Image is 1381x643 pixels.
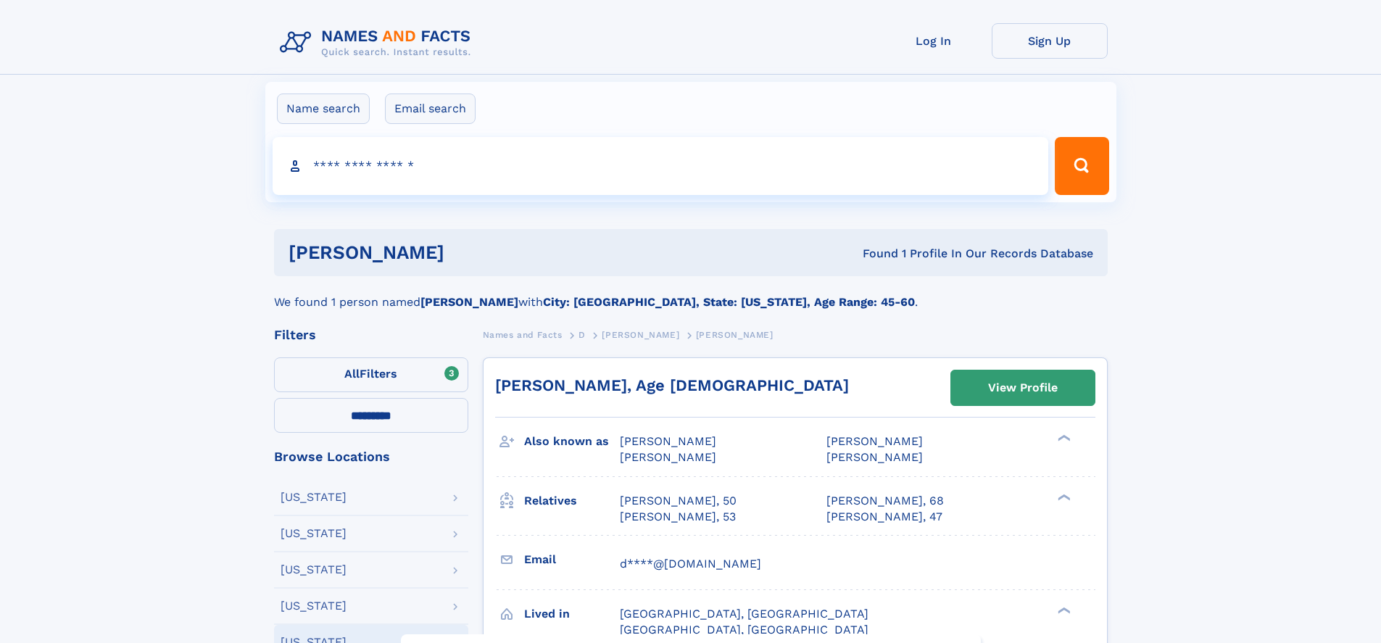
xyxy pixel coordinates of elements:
[696,330,774,340] span: [PERSON_NAME]
[578,330,586,340] span: D
[274,276,1108,311] div: We found 1 person named with .
[826,493,944,509] a: [PERSON_NAME], 68
[274,357,468,392] label: Filters
[1054,492,1071,502] div: ❯
[826,434,923,448] span: [PERSON_NAME]
[524,489,620,513] h3: Relatives
[483,325,563,344] a: Names and Facts
[524,602,620,626] h3: Lived in
[524,547,620,572] h3: Email
[274,328,468,341] div: Filters
[524,429,620,454] h3: Also known as
[274,23,483,62] img: Logo Names and Facts
[951,370,1095,405] a: View Profile
[1055,137,1108,195] button: Search Button
[620,450,716,464] span: [PERSON_NAME]
[620,607,868,621] span: [GEOGRAPHIC_DATA], [GEOGRAPHIC_DATA]
[653,246,1093,262] div: Found 1 Profile In Our Records Database
[620,493,737,509] a: [PERSON_NAME], 50
[602,330,679,340] span: [PERSON_NAME]
[992,23,1108,59] a: Sign Up
[281,564,347,576] div: [US_STATE]
[495,376,849,394] a: [PERSON_NAME], Age [DEMOGRAPHIC_DATA]
[543,295,915,309] b: City: [GEOGRAPHIC_DATA], State: [US_STATE], Age Range: 45-60
[385,94,476,124] label: Email search
[344,367,360,381] span: All
[281,600,347,612] div: [US_STATE]
[273,137,1049,195] input: search input
[826,509,942,525] a: [PERSON_NAME], 47
[876,23,992,59] a: Log In
[274,450,468,463] div: Browse Locations
[281,528,347,539] div: [US_STATE]
[277,94,370,124] label: Name search
[620,434,716,448] span: [PERSON_NAME]
[988,371,1058,405] div: View Profile
[602,325,679,344] a: [PERSON_NAME]
[289,244,654,262] h1: [PERSON_NAME]
[826,450,923,464] span: [PERSON_NAME]
[281,491,347,503] div: [US_STATE]
[420,295,518,309] b: [PERSON_NAME]
[620,509,736,525] a: [PERSON_NAME], 53
[1054,605,1071,615] div: ❯
[578,325,586,344] a: D
[1054,433,1071,443] div: ❯
[620,623,868,636] span: [GEOGRAPHIC_DATA], [GEOGRAPHIC_DATA]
